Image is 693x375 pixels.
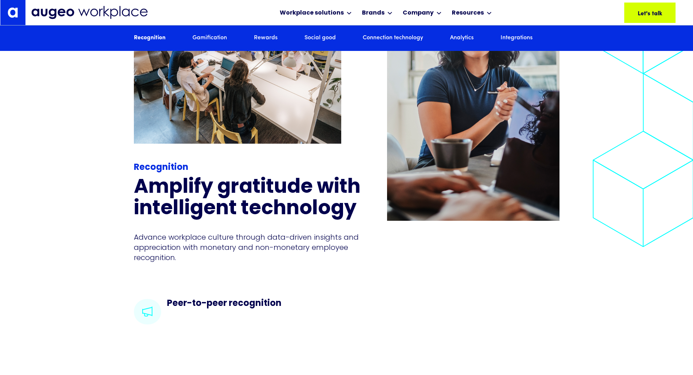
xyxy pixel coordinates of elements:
h2: Amplify gratitude with intelligent technology [134,177,364,220]
p: Advance workplace culture through data-driven insights and appreciation with monetary and non-mon... [134,232,364,263]
a: Recognition [134,34,166,42]
a: Analytics [450,34,474,42]
img: Augeo's "a" monogram decorative logo in white. [8,7,18,17]
div: Brands [362,9,385,17]
a: Social good [304,34,336,42]
a: Connection technology [363,34,423,42]
div: Workplace solutions [280,9,344,17]
h4: Peer-to-peer recognition [167,299,307,308]
div: Recognition [134,161,364,174]
a: Rewards [254,34,278,42]
div: Company [403,9,434,17]
a: Let's talk [624,3,676,23]
a: Integrations [501,34,533,42]
div: Resources [452,9,484,17]
img: Augeo Workplace business unit full logo in mignight blue. [31,6,148,19]
a: Gamification [192,34,227,42]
